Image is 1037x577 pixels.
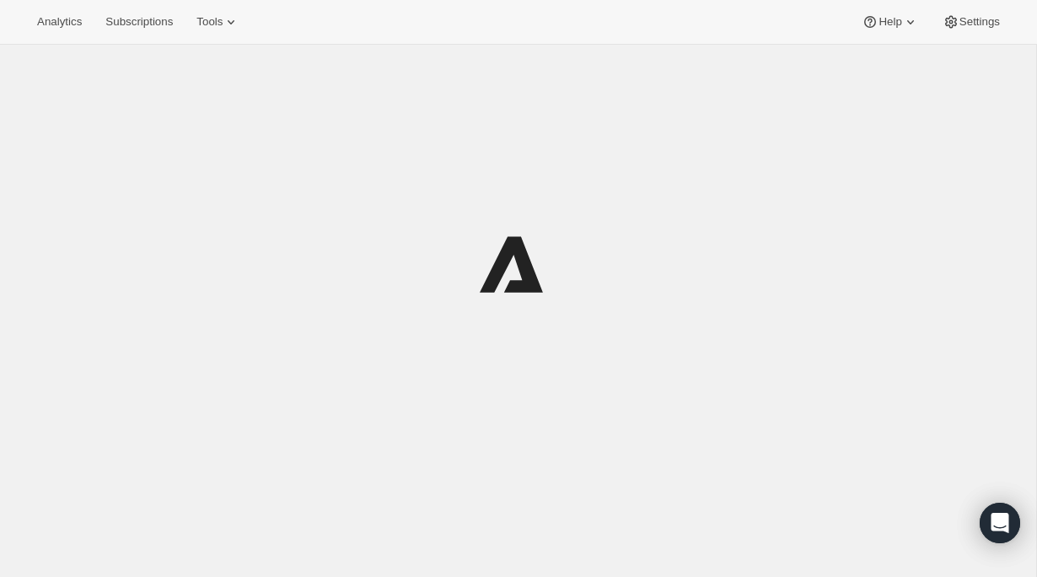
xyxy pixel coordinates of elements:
button: Subscriptions [95,10,183,34]
button: Help [852,10,928,34]
button: Analytics [27,10,92,34]
span: Tools [196,15,223,29]
div: Open Intercom Messenger [980,503,1020,543]
span: Settings [959,15,1000,29]
span: Help [878,15,901,29]
button: Tools [186,10,250,34]
span: Subscriptions [105,15,173,29]
span: Analytics [37,15,82,29]
button: Settings [932,10,1010,34]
